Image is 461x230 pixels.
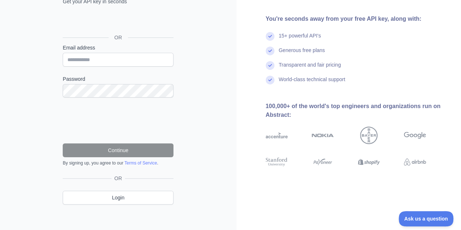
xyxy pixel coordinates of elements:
img: check mark [266,76,274,84]
img: check mark [266,61,274,70]
img: check mark [266,47,274,55]
label: Email address [63,44,173,51]
button: Continue [63,143,173,157]
div: Generous free plans [279,47,325,61]
img: google [404,127,426,144]
iframe: Bouton "Se connecter avec Google" [59,13,176,29]
img: accenture [266,127,288,144]
div: Transparent and fair pricing [279,61,341,76]
img: bayer [360,127,378,144]
span: OR [112,175,125,182]
img: shopify [358,156,380,167]
div: 100,000+ of the world's top engineers and organizations run on Abstract: [266,102,450,119]
iframe: reCAPTCHA [63,106,173,135]
img: stanford university [266,156,288,167]
img: check mark [266,32,274,41]
a: Login [63,191,173,205]
iframe: Toggle Customer Support [399,211,454,226]
img: airbnb [404,156,426,167]
div: You're seconds away from your free API key, along with: [266,15,450,23]
div: World-class technical support [279,76,345,90]
label: Password [63,75,173,83]
span: OR [109,34,128,41]
div: By signing up, you agree to our . [63,160,173,166]
img: payoneer [312,156,334,167]
div: 15+ powerful API's [279,32,321,47]
img: nokia [312,127,334,144]
a: Terms of Service [124,160,157,166]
